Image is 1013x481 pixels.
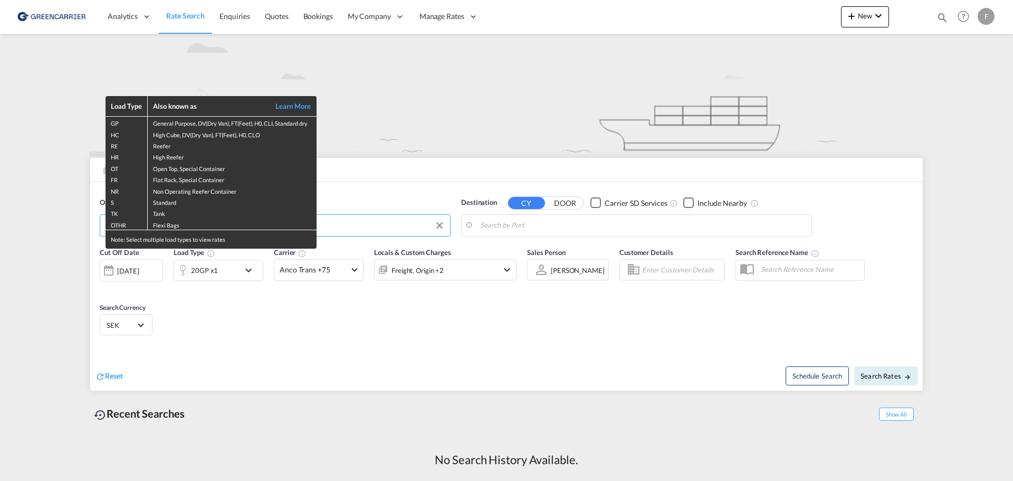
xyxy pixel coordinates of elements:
div: Note: Select multiple load types to view rates [106,230,317,249]
th: Load Type [106,96,148,117]
td: TK [106,207,148,218]
td: Tank [148,207,317,218]
td: OTHR [106,219,148,230]
td: High Cube, DV(Dry Van), FT(Feet), H0, CLO [148,128,317,139]
td: Non Operating Reefer Container [148,185,317,196]
td: Standard [148,196,317,207]
div: Also known as [153,101,264,111]
td: Flexi Bags [148,219,317,230]
td: General Purpose, DV(Dry Van), FT(Feet), H0, CLI, Standard dry [148,117,317,128]
td: NR [106,185,148,196]
td: Reefer [148,139,317,150]
td: S [106,196,148,207]
a: Learn More [264,101,311,111]
td: GP [106,117,148,128]
td: RE [106,139,148,150]
td: High Reefer [148,150,317,162]
td: HC [106,128,148,139]
td: OT [106,162,148,173]
td: Open Top, Special Container [148,162,317,173]
td: HR [106,150,148,162]
td: FR [106,173,148,184]
td: Flat Rack, Special Container [148,173,317,184]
